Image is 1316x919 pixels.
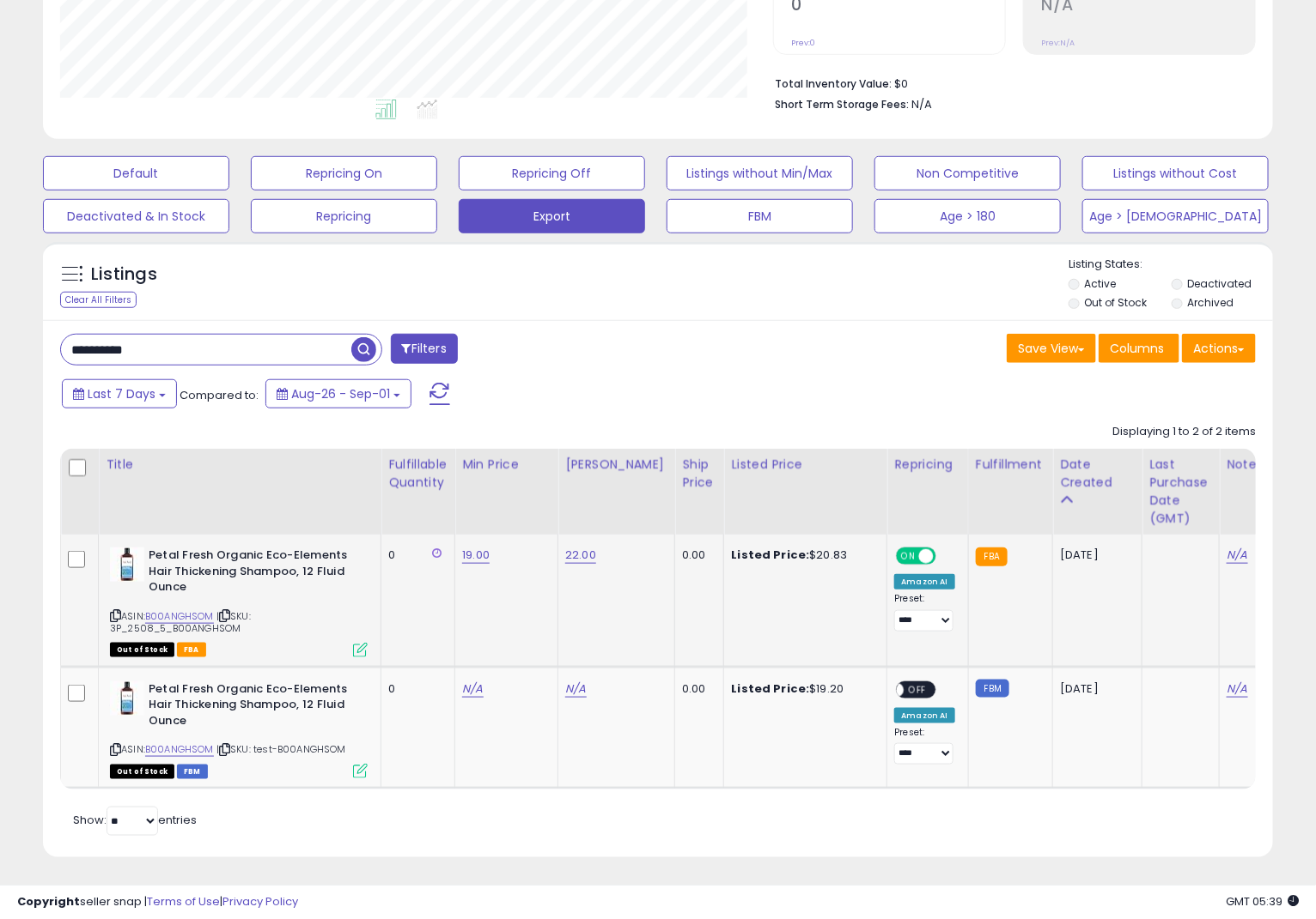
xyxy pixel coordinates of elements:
img: 31cd7TAyCsL._SL40_.jpg [110,681,144,716]
a: 19.00 [462,547,490,564]
button: Columns [1099,334,1179,363]
div: [DATE] [1060,681,1129,697]
button: Listings without Min/Max [667,156,853,190]
span: | SKU: 3P_2508_5_B00ANGHSOM [110,609,251,635]
div: 0 [388,681,442,697]
button: Last 7 Days [62,379,177,408]
label: Out of Stock [1085,295,1148,310]
span: Compared to: [180,387,259,403]
div: Listed Price [731,456,880,474]
img: 31cd7TAyCsL._SL40_.jpg [110,547,144,582]
span: All listings that are currently out of stock and unavailable for purchase on Amazon [110,643,174,657]
div: seller snap | | [17,894,298,910]
div: Date Created [1060,456,1135,492]
span: Last 7 Days [88,385,155,402]
div: [DATE] [1060,547,1129,563]
a: B00ANGHSOM [145,742,214,757]
div: 0.00 [682,547,710,563]
button: Age > 180 [874,199,1061,233]
button: Save View [1007,334,1096,363]
button: Export [459,199,645,233]
span: FBA [177,643,206,657]
b: Total Inventory Value: [776,76,893,91]
div: Preset: [894,593,954,632]
a: N/A [565,680,586,698]
strong: Copyright [17,893,80,910]
span: | SKU: test-B00ANGHSOM [216,742,346,756]
small: Prev: N/A [1042,38,1075,48]
a: N/A [462,680,483,698]
label: Archived [1187,295,1234,310]
b: Listed Price: [731,680,809,697]
a: Privacy Policy [222,893,298,910]
div: Title [106,456,374,474]
button: FBM [667,199,853,233]
button: Filters [391,334,458,364]
span: ON [899,549,920,564]
button: Age > [DEMOGRAPHIC_DATA] [1082,199,1269,233]
button: Non Competitive [874,156,1061,190]
a: B00ANGHSOM [145,609,214,624]
button: Actions [1182,334,1256,363]
span: 2025-09-9 05:39 GMT [1226,893,1299,910]
span: Aug-26 - Sep-01 [291,385,390,402]
div: [PERSON_NAME] [565,456,667,474]
button: Default [43,156,229,190]
span: Show: entries [73,812,197,828]
small: FBA [976,547,1008,566]
div: Fulfillable Quantity [388,456,448,492]
b: Short Term Storage Fees: [776,97,910,112]
div: Fulfillment [976,456,1045,474]
a: N/A [1227,547,1247,564]
span: N/A [912,96,933,112]
div: Repricing [894,456,960,474]
a: 22.00 [565,547,596,564]
label: Deactivated [1187,276,1252,291]
label: Active [1085,276,1117,291]
span: FBM [177,765,208,779]
div: Ship Price [682,456,716,492]
div: Preset: [894,727,954,765]
div: Min Price [462,456,551,474]
span: All listings that are currently out of stock and unavailable for purchase on Amazon [110,765,174,779]
b: Petal Fresh Organic Eco-Elements Hair Thickening Shampoo, 12 Fluid Ounce [149,681,357,734]
span: Columns [1110,340,1164,357]
a: N/A [1227,680,1247,698]
span: OFF [905,682,932,697]
div: Displaying 1 to 2 of 2 items [1112,424,1256,440]
p: Listing States: [1069,257,1273,273]
div: ASIN: [110,547,368,656]
div: $20.83 [731,547,874,563]
button: Repricing [251,199,437,233]
small: FBM [976,680,1009,698]
b: Petal Fresh Organic Eco-Elements Hair Thickening Shampoo, 12 Fluid Ounce [149,547,357,600]
button: Deactivated & In Stock [43,199,229,233]
div: Amazon AI [894,708,954,723]
a: Terms of Use [147,893,220,910]
div: Clear All Filters [60,292,137,308]
span: OFF [934,549,961,564]
div: 0 [388,547,442,563]
small: Prev: 0 [792,38,816,48]
div: Last Purchase Date (GMT) [1149,456,1212,528]
li: $0 [776,72,1244,93]
div: 0.00 [682,681,710,697]
h5: Listings [91,263,157,287]
button: Listings without Cost [1082,156,1269,190]
button: Repricing Off [459,156,645,190]
div: Note [1227,456,1260,474]
div: $19.20 [731,681,874,697]
b: Listed Price: [731,547,809,563]
div: ASIN: [110,681,368,777]
button: Repricing On [251,156,437,190]
button: Aug-26 - Sep-01 [265,379,411,408]
div: Amazon AI [894,574,954,589]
